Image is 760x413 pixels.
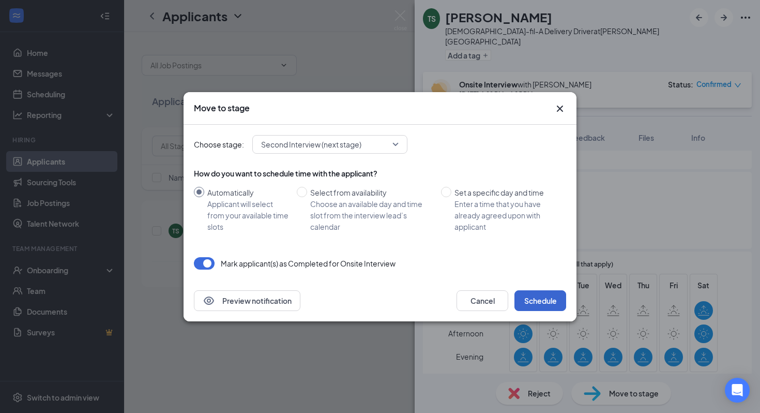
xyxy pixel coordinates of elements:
h3: Move to stage [194,102,250,114]
div: Set a specific day and time [454,187,558,198]
div: Open Intercom Messenger [725,378,750,403]
svg: Cross [554,102,566,115]
div: Select from availability [310,187,433,198]
button: Schedule [514,290,566,311]
button: Close [554,102,566,115]
button: EyePreview notification [194,290,300,311]
div: Enter a time that you have already agreed upon with applicant [454,198,558,232]
div: How do you want to schedule time with the applicant? [194,168,566,179]
div: Applicant will select from your available time slots [207,198,288,232]
p: Mark applicant(s) as Completed for Onsite Interview [221,258,396,269]
div: Automatically [207,187,288,198]
div: Choose an available day and time slot from the interview lead’s calendar [310,198,433,232]
span: Second Interview (next stage) [261,137,361,152]
svg: Eye [203,294,215,307]
span: Choose stage: [194,139,244,150]
button: Cancel [457,290,508,311]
